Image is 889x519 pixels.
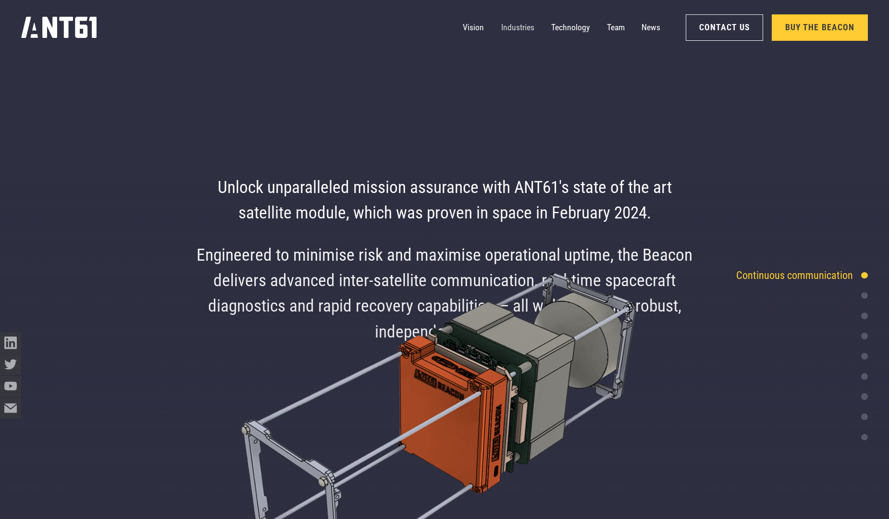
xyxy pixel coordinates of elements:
[514,174,569,200] div: ANT61's
[607,17,625,38] a: Team
[482,174,510,200] div: with
[653,174,672,200] div: art
[267,174,349,200] div: unparalleled
[736,267,853,283] div: Continuous communication
[551,17,590,38] a: Technology
[610,174,624,200] div: of
[218,174,263,200] div: Unlock
[501,17,534,38] a: Industries
[772,14,868,41] a: Buy the Beacon
[628,174,649,200] div: the
[353,174,406,200] div: mission
[573,174,606,200] div: state
[21,13,97,42] a: home
[642,17,660,38] a: News
[463,17,484,38] a: Vision
[686,14,763,41] a: Contact Us
[410,174,479,200] div: assurance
